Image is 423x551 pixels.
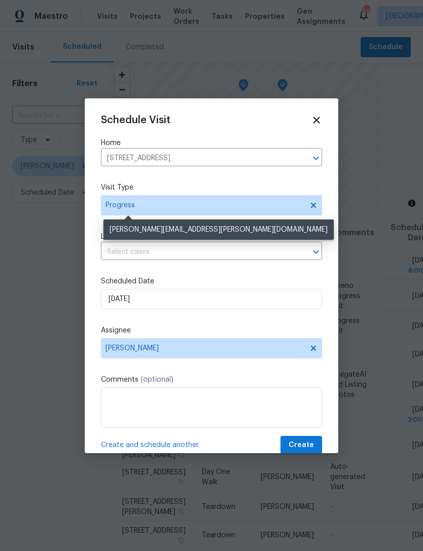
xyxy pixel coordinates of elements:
[289,439,314,452] span: Create
[101,138,322,148] label: Home
[101,232,145,242] span: Linked Cases
[309,245,323,259] button: Open
[309,151,323,165] button: Open
[101,151,294,166] input: Enter in an address
[103,219,334,240] div: [PERSON_NAME][EMAIL_ADDRESS][PERSON_NAME][DOMAIN_NAME]
[101,325,322,336] label: Assignee
[101,182,322,193] label: Visit Type
[101,115,170,125] span: Schedule Visit
[105,344,304,352] span: [PERSON_NAME]
[101,289,322,309] input: M/D/YYYY
[249,233,257,240] span: 10
[105,200,303,210] span: Progress
[280,436,322,455] button: Create
[101,244,294,260] input: Select cases
[101,276,322,286] label: Scheduled Date
[311,115,322,126] span: Close
[140,376,173,383] span: (optional)
[101,440,199,450] span: Create and schedule another
[101,375,322,385] label: Comments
